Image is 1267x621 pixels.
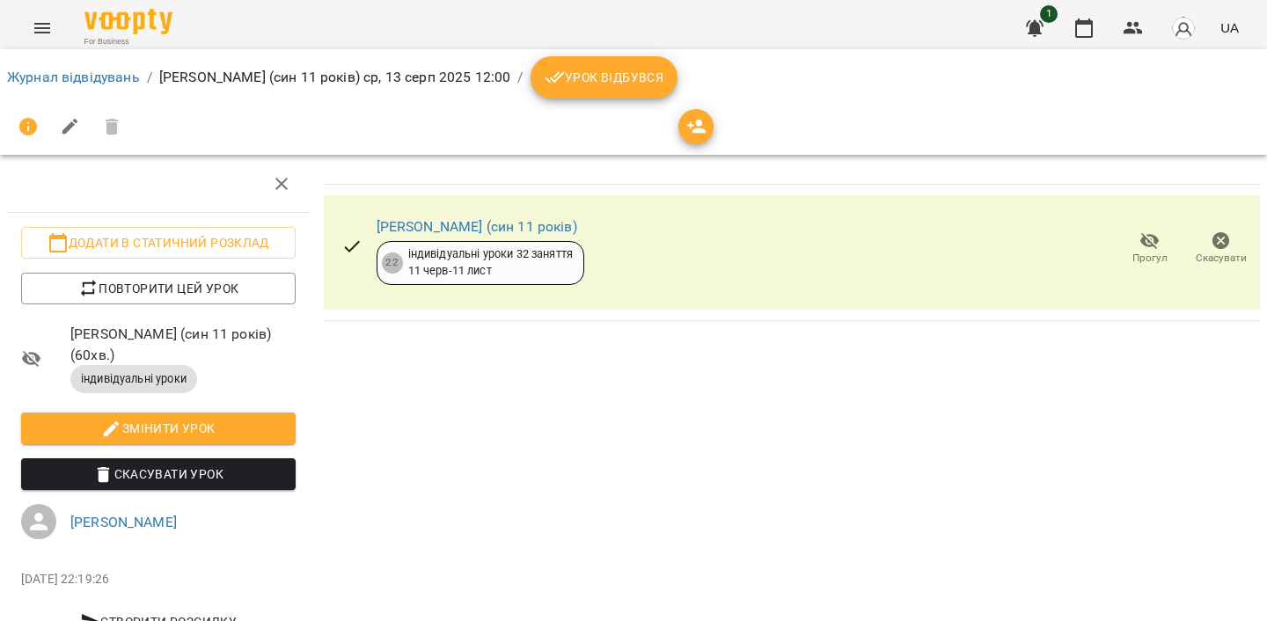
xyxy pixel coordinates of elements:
[70,371,197,387] span: індивідуальні уроки
[545,67,664,88] span: Урок відбувся
[21,413,296,444] button: Змінити урок
[7,69,140,85] a: Журнал відвідувань
[35,278,282,299] span: Повторити цей урок
[377,218,577,235] a: [PERSON_NAME] (син 11 років)
[1171,16,1196,40] img: avatar_s.png
[408,246,573,279] div: індивідуальні уроки 32 заняття 11 черв - 11 лист
[1132,251,1168,266] span: Прогул
[21,571,296,588] p: [DATE] 22:19:26
[1213,11,1246,44] button: UA
[1185,224,1256,274] button: Скасувати
[382,252,403,274] div: 22
[21,227,296,259] button: Додати в статичний розклад
[1196,251,1247,266] span: Скасувати
[517,67,523,88] li: /
[35,464,282,485] span: Скасувати Урок
[21,7,63,49] button: Menu
[70,514,177,530] a: [PERSON_NAME]
[531,56,678,99] button: Урок відбувся
[35,418,282,439] span: Змінити урок
[1114,224,1185,274] button: Прогул
[21,273,296,304] button: Повторити цей урок
[35,232,282,253] span: Додати в статичний розклад
[21,458,296,490] button: Скасувати Урок
[70,324,296,365] span: [PERSON_NAME] (син 11 років) ( 60 хв. )
[7,56,1260,99] nav: breadcrumb
[84,36,172,47] span: For Business
[84,9,172,34] img: Voopty Logo
[1220,18,1239,37] span: UA
[147,67,152,88] li: /
[159,67,511,88] p: [PERSON_NAME] (син 11 років) ср, 13 серп 2025 12:00
[1040,5,1058,23] span: 1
